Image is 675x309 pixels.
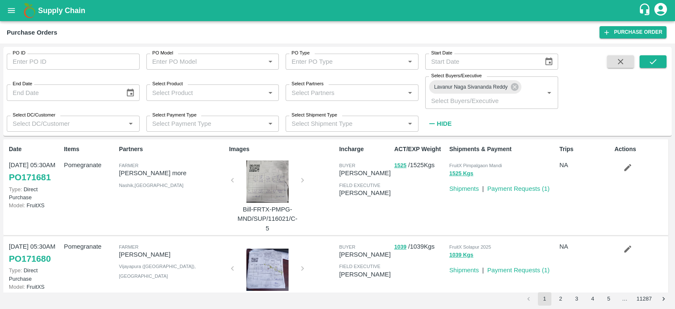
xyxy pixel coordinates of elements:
button: 1525 [394,161,406,171]
span: FruitX Pimpalgaon Mandi [449,163,502,168]
p: Direct Purchase [9,266,60,282]
button: Go to page 3 [570,292,583,306]
p: [DATE] 05:30AM [9,160,60,170]
a: Supply Chain [38,5,638,16]
input: Select Shipment Type [288,118,402,129]
label: Select Product [152,81,183,87]
button: Go to next page [657,292,670,306]
button: Open [125,118,136,129]
button: Go to page 4 [586,292,599,306]
input: Select DC/Customer [9,118,123,129]
div: Lavanur Naga Sivananda Reddy [429,80,521,94]
p: NA [559,242,611,251]
p: Images [229,145,336,154]
label: Select Buyers/Executive [431,73,482,79]
p: NA [559,160,611,170]
button: Go to page 2 [554,292,567,306]
span: buyer [339,244,355,249]
input: End Date [7,84,119,100]
p: [PERSON_NAME] [339,168,391,178]
p: [PERSON_NAME] [339,270,391,279]
div: … [618,295,632,303]
span: Lavanur Naga Sivananda Reddy [429,83,513,92]
button: 1039 [394,242,406,252]
span: Model: [9,284,25,290]
p: Pomegranate [64,242,115,251]
p: FruitXS [9,201,60,209]
p: Incharge [339,145,391,154]
p: Direct Purchase [9,185,60,201]
div: | [479,262,484,275]
p: Pomegranate [64,160,115,170]
input: Start Date [425,54,537,70]
input: Select Partners [288,87,402,98]
a: PO171681 [9,170,51,185]
p: [DATE] 05:30AM [9,242,60,251]
p: / 1039 Kgs [394,242,445,252]
span: FruitX Solapur 2025 [449,244,491,249]
button: Choose date [541,54,557,70]
p: / 1525 Kgs [394,160,445,170]
a: Payment Requests (1) [487,267,550,274]
p: [PERSON_NAME] [339,188,391,198]
button: Open [544,87,555,98]
input: Enter PO Model [149,56,252,67]
div: account of current user [653,2,668,19]
button: Open [265,56,276,67]
span: Vijayapura ([GEOGRAPHIC_DATA]) , [GEOGRAPHIC_DATA] [119,264,196,278]
span: field executive [339,183,381,188]
button: Open [405,118,416,129]
button: page 1 [538,292,551,306]
span: Type: [9,186,22,192]
input: Enter PO Type [288,56,391,67]
label: PO ID [13,50,25,57]
button: Go to page 11287 [634,292,654,306]
p: Shipments & Payment [449,145,556,154]
input: Select Buyers/Executive [428,95,531,106]
strong: Hide [437,120,451,127]
p: Items [64,145,115,154]
input: Select Payment Type [149,118,252,129]
button: Hide [425,117,454,131]
a: Shipments [449,185,479,192]
span: Model: [9,202,25,209]
p: FruitXS [9,283,60,291]
p: Actions [614,145,666,154]
a: Purchase Order [599,26,667,38]
div: customer-support [638,3,653,18]
button: Open [405,87,416,98]
button: open drawer [2,1,21,20]
label: Start Date [431,50,452,57]
label: Select Partners [292,81,324,87]
button: Open [405,56,416,67]
button: 1039 Kgs [449,250,473,260]
b: Supply Chain [38,6,85,15]
img: logo [21,2,38,19]
span: Type: [9,267,22,274]
p: ACT/EXP Weight [394,145,445,154]
p: Date [9,145,60,154]
span: buyer [339,163,355,168]
button: 1525 Kgs [449,169,473,179]
div: Purchase Orders [7,27,57,38]
p: [PERSON_NAME] [339,250,391,259]
div: | [479,181,484,193]
span: Nashik , [GEOGRAPHIC_DATA] [119,183,184,188]
button: Open [265,118,276,129]
button: Open [265,87,276,98]
label: Select DC/Customer [13,112,55,119]
label: PO Model [152,50,173,57]
label: Select Shipment Type [292,112,337,119]
a: Payment Requests (1) [487,185,550,192]
a: PO171680 [9,251,51,266]
button: Go to page 5 [602,292,616,306]
label: PO Type [292,50,310,57]
p: Partners [119,145,226,154]
span: Farmer [119,244,138,249]
button: Choose date [122,85,138,101]
label: End Date [13,81,32,87]
p: [PERSON_NAME] [119,250,226,259]
p: Bill-FRTX-PMPG-MND/SUP/116021/C-5 [236,205,299,233]
input: Enter PO ID [7,54,140,70]
span: Farmer [119,163,138,168]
